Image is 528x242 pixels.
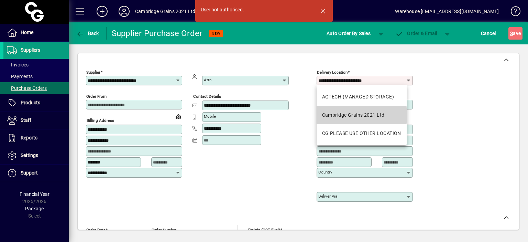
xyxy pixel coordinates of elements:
button: Add [91,5,113,18]
div: Cambridge Grains 2021 Ltd [322,112,385,119]
span: Financial Year [20,191,49,197]
mat-label: Order number [152,227,176,232]
span: Reports [21,135,37,140]
span: S [510,31,513,36]
mat-option: CG PLEASE USE OTHER LOCATION [317,124,407,143]
mat-option: Cambridge Grains 2021 Ltd [317,106,407,124]
mat-label: Attn [204,77,211,82]
a: Purchase Orders [3,82,69,94]
button: Order & Email [392,27,441,40]
a: View on map [173,111,184,122]
mat-label: Deliver via [318,194,337,199]
a: Home [3,24,69,41]
a: Payments [3,71,69,82]
a: Settings [3,147,69,164]
div: Cambridge Grains 2021 Ltd [135,6,195,17]
span: Products [21,100,40,105]
mat-label: Order date [86,227,106,232]
span: Auto Order By Sales [327,28,371,39]
span: Back [76,31,99,36]
a: Staff [3,112,69,129]
span: Package [25,206,44,211]
div: AGTECH (MANAGED STORAGE) [322,93,394,101]
mat-label: Order from [86,94,107,99]
span: Settings [21,152,38,158]
button: Back [74,27,101,40]
button: Auto Order By Sales [323,27,374,40]
span: NEW [212,31,220,36]
button: Profile [113,5,135,18]
span: ave [510,28,521,39]
span: Suppliers [21,47,40,53]
a: Invoices [3,59,69,71]
span: Cancel [481,28,496,39]
span: Purchase Orders [7,85,47,91]
span: Home [21,30,33,35]
a: Support [3,165,69,182]
app-page-header-button: Back [69,27,107,40]
mat-label: Country [318,170,332,175]
button: Cancel [479,27,498,40]
a: Reports [3,129,69,147]
mat-label: Delivery Location [317,70,348,75]
button: Save [508,27,522,40]
div: CG PLEASE USE OTHER LOCATION [322,130,401,137]
a: Knowledge Base [506,1,519,24]
a: Products [3,94,69,112]
span: Payments [7,74,33,79]
span: Order & Email [395,31,437,36]
mat-label: Freight (GST excl) [248,227,280,232]
span: Support [21,170,38,176]
div: Supplier Purchase Order [112,28,202,39]
span: Invoices [7,62,29,67]
span: Staff [21,117,31,123]
div: Warehouse [EMAIL_ADDRESS][DOMAIN_NAME] [395,6,499,17]
mat-option: AGTECH (MANAGED STORAGE) [317,88,407,106]
mat-label: Supplier [86,70,100,75]
mat-label: Mobile [204,114,216,119]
